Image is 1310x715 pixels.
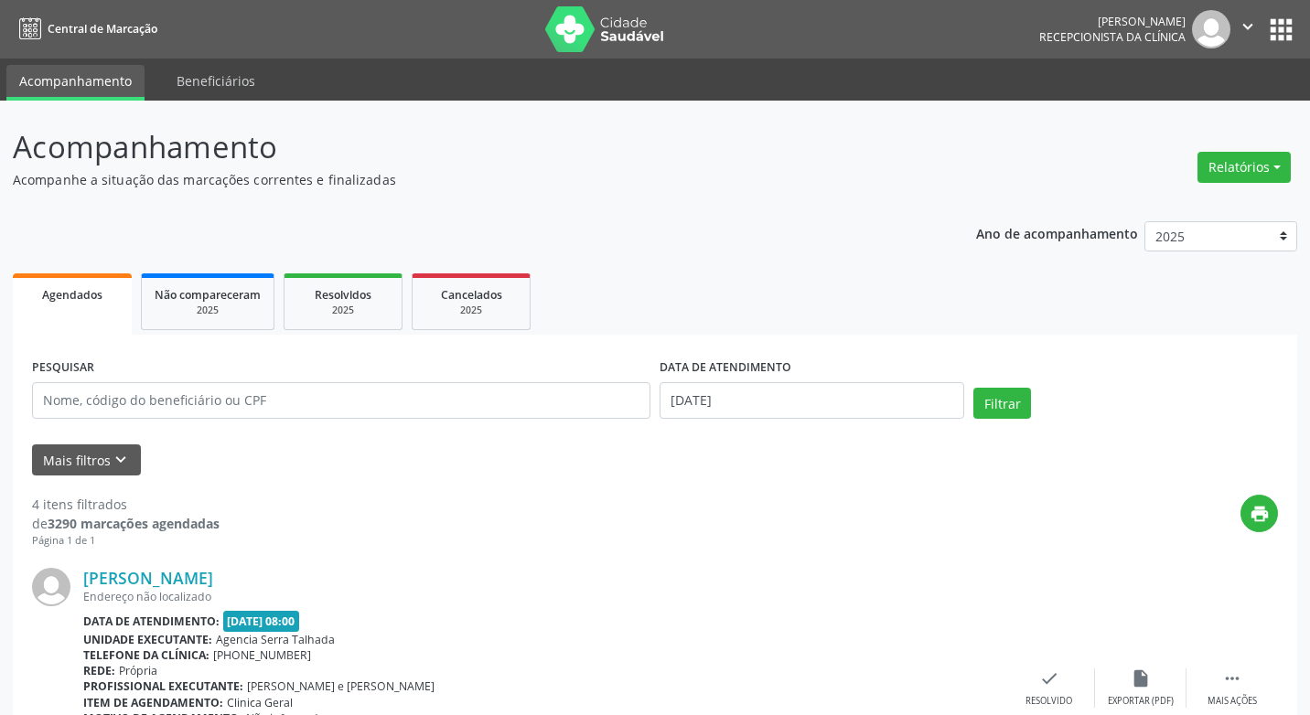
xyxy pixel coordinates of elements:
[164,65,268,97] a: Beneficiários
[1238,16,1258,37] i: 
[111,450,131,470] i: keyboard_arrow_down
[83,614,220,629] b: Data de atendimento:
[83,568,213,588] a: [PERSON_NAME]
[1250,504,1270,524] i: print
[83,589,1004,604] div: Endereço não localizado
[216,632,335,647] span: Agencia Serra Talhada
[1265,14,1297,46] button: apps
[83,632,212,647] b: Unidade executante:
[1108,695,1174,708] div: Exportar (PDF)
[48,515,220,532] strong: 3290 marcações agendadas
[155,304,261,317] div: 2025
[297,304,389,317] div: 2025
[32,514,220,533] div: de
[83,647,209,663] b: Telefone da clínica:
[1208,695,1257,708] div: Mais ações
[660,382,964,419] input: Selecione um intervalo
[32,444,141,476] button: Mais filtroskeyboard_arrow_down
[223,611,300,632] span: [DATE] 08:00
[976,221,1138,244] p: Ano de acompanhamento
[32,382,650,419] input: Nome, código do beneficiário ou CPF
[155,287,261,303] span: Não compareceram
[32,533,220,549] div: Página 1 de 1
[48,21,157,37] span: Central de Marcação
[1025,695,1072,708] div: Resolvido
[315,287,371,303] span: Resolvidos
[660,354,791,382] label: DATA DE ATENDIMENTO
[1222,668,1242,688] i: 
[32,495,220,514] div: 4 itens filtrados
[83,678,243,694] b: Profissional executante:
[13,124,912,170] p: Acompanhamento
[83,663,115,678] b: Rede:
[247,678,435,694] span: [PERSON_NAME] e [PERSON_NAME]
[13,14,157,44] a: Central de Marcação
[213,647,311,663] span: [PHONE_NUMBER]
[425,304,517,317] div: 2025
[1039,29,1186,45] span: Recepcionista da clínica
[1230,10,1265,48] button: 
[1039,668,1059,688] i: check
[1197,152,1291,183] button: Relatórios
[441,287,502,303] span: Cancelados
[1192,10,1230,48] img: img
[119,663,157,678] span: Própria
[13,170,912,189] p: Acompanhe a situação das marcações correntes e finalizadas
[6,65,145,101] a: Acompanhamento
[227,695,293,710] span: Clinica Geral
[1131,668,1151,688] i: insert_drive_file
[1240,495,1278,532] button: print
[973,388,1031,419] button: Filtrar
[32,568,70,606] img: img
[83,695,223,710] b: Item de agendamento:
[32,354,94,382] label: PESQUISAR
[42,287,102,303] span: Agendados
[1039,14,1186,29] div: [PERSON_NAME]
